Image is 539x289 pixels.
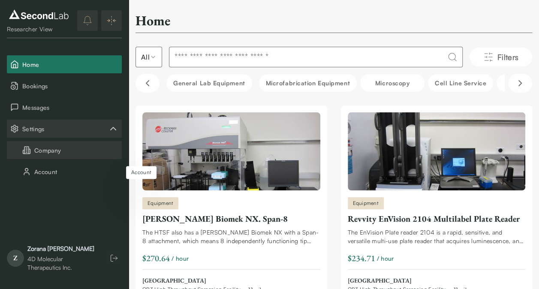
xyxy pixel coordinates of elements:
span: [GEOGRAPHIC_DATA] [142,277,267,285]
span: Settings [22,124,108,133]
div: Researcher View [7,25,71,33]
div: Revvity EnVision 2104 Multilabel Plate Reader [348,213,526,225]
span: [GEOGRAPHIC_DATA] [348,277,473,285]
button: General Lab equipment [166,74,252,92]
button: Company [7,141,122,159]
button: Home [7,55,122,73]
span: Equipment [148,199,173,207]
span: Z [7,250,24,267]
img: logo [7,8,71,21]
span: Filters [497,51,518,63]
h2: Home [136,12,170,29]
div: $270.64 [142,252,170,264]
span: Home [22,60,118,69]
button: Scroll right [508,74,532,93]
img: Beckman-Coulter Biomek NX. Span-8 [142,112,320,190]
span: / hour [377,254,394,263]
button: Account [7,163,122,181]
div: $234.71 [348,252,375,264]
button: Microfabrication Equipment [259,74,357,92]
button: Cell line service [428,74,493,92]
button: notifications [77,10,98,31]
div: Zorana [PERSON_NAME] [27,244,98,253]
button: Microscopy [360,74,425,92]
div: 4D Molecular Therapeutics Inc. [27,255,98,272]
span: Equipment [353,199,379,207]
img: Revvity EnVision 2104 Multilabel Plate Reader [348,112,526,190]
div: The EnVision Plate reader 2104 is a rapid, sensitive, and versatile multi-use plate reader that a... [348,228,526,245]
button: Filters [470,48,532,66]
span: Bookings [22,81,118,90]
div: The HTSF also has a [PERSON_NAME] Biomek NX with a Span-8 attachment, which means 8 independently... [142,228,320,245]
button: Bookings [7,77,122,95]
button: Expand/Collapse sidebar [101,10,122,31]
div: Account [126,166,157,179]
button: Scroll left [136,74,160,93]
button: Select listing type [136,47,162,67]
span: Messages [22,103,118,112]
div: [PERSON_NAME] Biomek NX. Span-8 [142,213,320,225]
div: Settings sub items [7,120,122,138]
button: Log out [106,250,122,266]
button: Settings [7,120,122,138]
button: Messages [7,98,122,116]
span: / hour [172,254,189,263]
